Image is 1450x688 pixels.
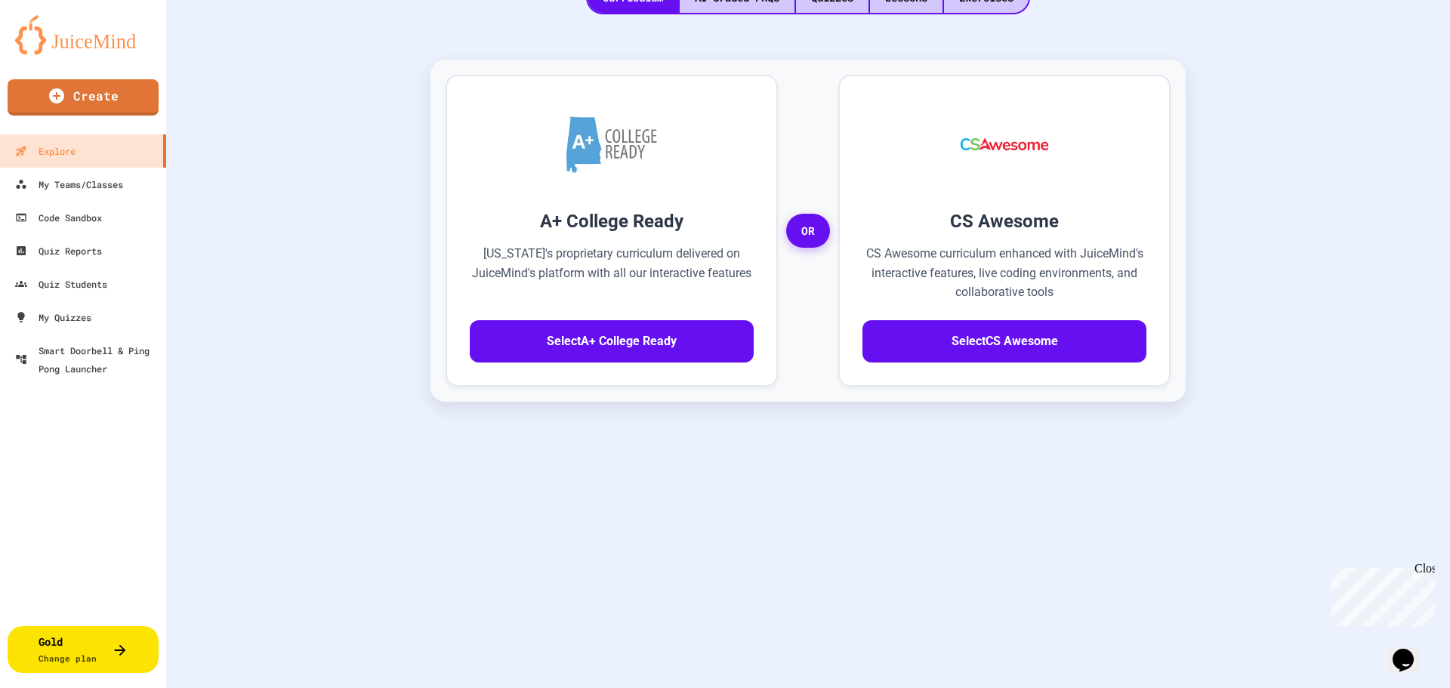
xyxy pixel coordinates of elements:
div: Quiz Students [15,275,107,293]
span: OR [786,214,830,248]
div: Gold [39,634,97,665]
div: Explore [15,142,76,160]
p: CS Awesome curriculum enhanced with JuiceMind's interactive features, live coding environments, a... [862,244,1146,302]
div: Chat with us now!Close [6,6,104,96]
div: My Quizzes [15,308,91,326]
iframe: chat widget [1387,628,1435,673]
a: Create [8,79,159,116]
div: Code Sandbox [15,208,102,227]
iframe: chat widget [1325,562,1435,626]
img: CS Awesome [946,99,1064,190]
img: logo-orange.svg [15,15,151,54]
div: My Teams/Classes [15,175,123,193]
div: Quiz Reports [15,242,102,260]
h3: CS Awesome [862,208,1146,235]
span: Change plan [39,653,97,664]
button: SelectA+ College Ready [470,320,754,363]
button: SelectCS Awesome [862,320,1146,363]
h3: A+ College Ready [470,208,754,235]
p: [US_STATE]'s proprietary curriculum delivered on JuiceMind's platform with all our interactive fe... [470,244,754,302]
div: Smart Doorbell & Ping Pong Launcher [15,341,160,378]
img: A+ College Ready [566,116,657,173]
